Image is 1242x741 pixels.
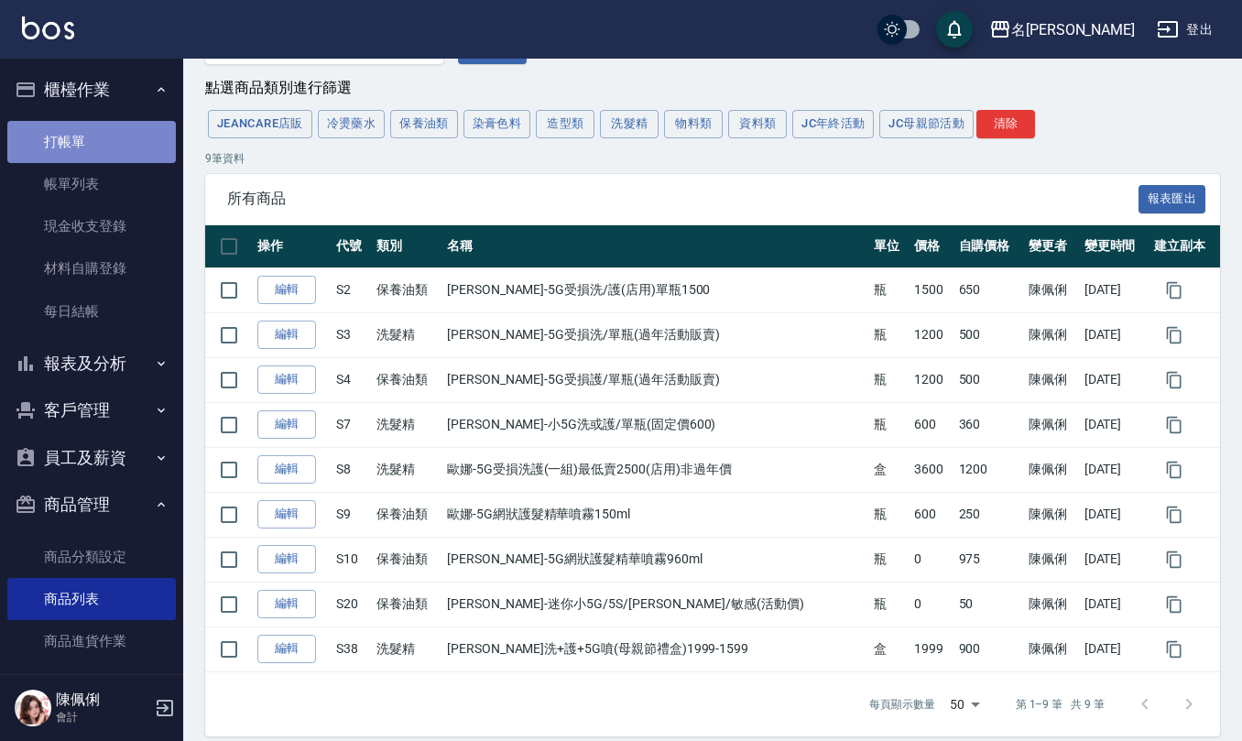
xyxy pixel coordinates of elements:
td: 1200 [954,447,1025,492]
td: 500 [954,357,1025,402]
a: 編輯 [257,410,316,439]
button: 員工及薪資 [7,434,176,482]
td: 瓶 [869,492,910,537]
td: [PERSON_NAME]-5G受損護/單瓶(過年活動販賣) [442,357,869,402]
td: 盒 [869,447,910,492]
button: 報表匯出 [1138,185,1206,213]
button: JC年終活動 [792,110,874,138]
td: 歐娜-5G受損洗護(一組)最低賣2500(店用)非過年價 [442,447,869,492]
td: 保養油類 [372,357,442,402]
td: 保養油類 [372,537,442,582]
th: 操作 [253,225,332,268]
td: 1200 [910,357,954,402]
td: [DATE] [1080,582,1150,627]
td: S10 [332,537,372,582]
td: 瓶 [869,357,910,402]
td: [DATE] [1080,537,1150,582]
p: 每頁顯示數量 [869,696,935,713]
td: S20 [332,582,372,627]
td: S4 [332,357,372,402]
a: 每日結帳 [7,290,176,332]
button: 清除 [976,110,1035,138]
a: 商品進貨作業 [7,620,176,662]
button: 物料類 [664,110,723,138]
th: 類別 [372,225,442,268]
p: 會計 [56,709,149,725]
td: [DATE] [1080,357,1150,402]
td: 瓶 [869,537,910,582]
button: 登出 [1149,13,1220,47]
img: Person [15,690,51,726]
td: [PERSON_NAME]-小5G洗或護/單瓶(固定價600) [442,402,869,447]
td: S2 [332,267,372,312]
td: [DATE] [1080,627,1150,671]
td: [DATE] [1080,312,1150,357]
a: 商品列表 [7,578,176,620]
td: 500 [954,312,1025,357]
td: [DATE] [1080,402,1150,447]
button: JeanCare店販 [208,110,312,138]
button: 報表及分析 [7,340,176,387]
td: [PERSON_NAME]-5G網狀護髮精華噴霧960ml [442,537,869,582]
button: save [936,11,973,48]
th: 變更時間 [1080,225,1150,268]
td: 瓶 [869,402,910,447]
td: S38 [332,627,372,671]
a: 打帳單 [7,121,176,163]
td: 陳佩俐 [1024,627,1079,671]
a: 編輯 [257,635,316,663]
td: 洗髮精 [372,627,442,671]
div: 名[PERSON_NAME] [1011,18,1135,41]
td: 洗髮精 [372,447,442,492]
a: 編輯 [257,500,316,529]
td: 600 [910,402,954,447]
td: 保養油類 [372,267,442,312]
th: 變更者 [1024,225,1079,268]
a: 編輯 [257,545,316,573]
div: 50 [942,680,986,729]
td: 瓶 [869,312,910,357]
td: 保養油類 [372,492,442,537]
td: 陳佩俐 [1024,492,1079,537]
td: 360 [954,402,1025,447]
button: 冷燙藥水 [318,110,386,138]
td: 陳佩俐 [1024,267,1079,312]
td: 陳佩俐 [1024,537,1079,582]
button: 染膏色料 [463,110,531,138]
td: 900 [954,627,1025,671]
p: 第 1–9 筆 共 9 筆 [1016,696,1105,713]
button: JC母親節活動 [879,110,974,138]
p: 9 筆資料 [205,150,1220,167]
td: 250 [954,492,1025,537]
td: 650 [954,267,1025,312]
td: 1500 [910,267,954,312]
button: 洗髮精 [600,110,659,138]
a: 編輯 [257,276,316,304]
td: S7 [332,402,372,447]
a: 現金收支登錄 [7,205,176,247]
td: 975 [954,537,1025,582]
td: 陳佩俐 [1024,447,1079,492]
td: 洗髮精 [372,402,442,447]
a: 材料自購登錄 [7,247,176,289]
td: 陳佩俐 [1024,402,1079,447]
th: 代號 [332,225,372,268]
td: 洗髮精 [372,312,442,357]
a: 報表匯出 [1138,190,1206,207]
th: 價格 [910,225,954,268]
h5: 陳佩俐 [56,691,149,709]
button: 商品管理 [7,481,176,529]
td: 陳佩俐 [1024,357,1079,402]
button: 櫃檯作業 [7,66,176,114]
td: S8 [332,447,372,492]
td: [DATE] [1080,267,1150,312]
img: Logo [22,16,74,39]
button: 保養油類 [390,110,458,138]
td: 瓶 [869,267,910,312]
td: [PERSON_NAME]-迷你小5G/5S/[PERSON_NAME]/敏感(活動價) [442,582,869,627]
th: 單位 [869,225,910,268]
td: 50 [954,582,1025,627]
button: 名[PERSON_NAME] [982,11,1142,49]
a: 廠商列表 [7,663,176,705]
button: 資料類 [728,110,787,138]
